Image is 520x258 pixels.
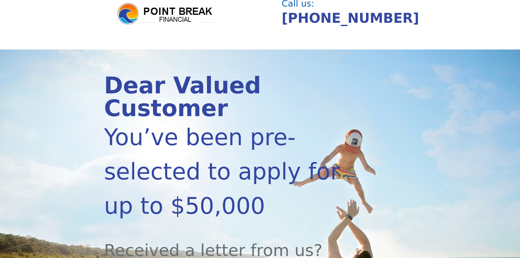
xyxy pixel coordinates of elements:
[116,2,215,26] img: logo.png
[104,74,369,120] div: Dear Valued Customer
[104,120,369,223] div: You’ve been pre-selected to apply for up to $50,000
[282,10,419,26] a: [PHONE_NUMBER]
